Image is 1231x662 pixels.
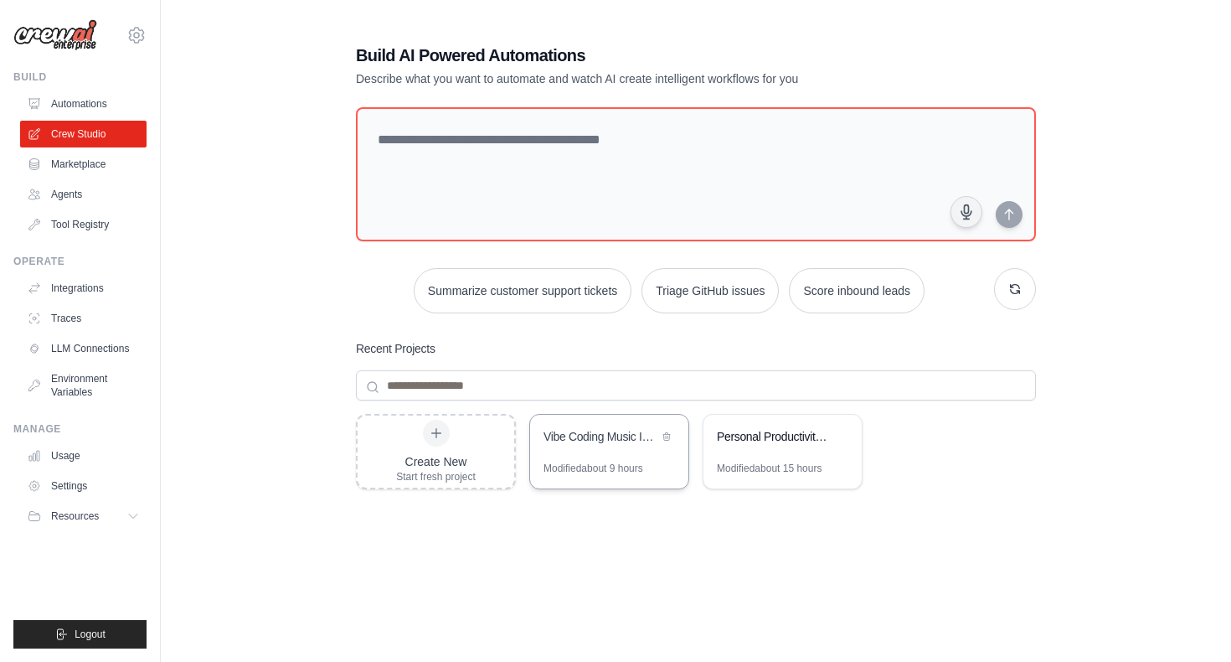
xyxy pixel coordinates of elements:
[950,196,982,228] button: Click to speak your automation idea
[543,462,643,475] div: Modified about 9 hours
[20,151,147,178] a: Marketplace
[13,255,147,268] div: Operate
[13,620,147,649] button: Logout
[51,509,99,523] span: Resources
[13,422,147,436] div: Manage
[994,268,1036,310] button: Get new suggestions
[396,470,476,484] div: Start fresh project
[20,91,147,117] a: Automations
[356,340,435,357] h3: Recent Projects
[20,503,147,530] button: Resources
[356,44,919,67] h1: Build AI Powered Automations
[20,275,147,302] a: Integrations
[13,19,97,51] img: Logo
[658,428,675,445] button: Delete project
[414,268,631,313] button: Summarize customer support tickets
[543,428,658,445] div: Vibe Coding Music Intelligence Platform
[20,181,147,208] a: Agents
[641,268,779,313] button: Triage GitHub issues
[356,70,919,87] p: Describe what you want to automate and watch AI create intelligent workflows for you
[20,211,147,238] a: Tool Registry
[1147,582,1231,662] iframe: Chat Widget
[20,335,147,362] a: LLM Connections
[13,70,147,84] div: Build
[20,442,147,469] a: Usage
[396,453,476,470] div: Create New
[75,628,106,641] span: Logout
[789,268,925,313] button: Score inbound leads
[717,428,832,445] div: Personal Productivity Manager
[20,473,147,499] a: Settings
[20,365,147,406] a: Environment Variables
[20,121,147,147] a: Crew Studio
[717,462,822,475] div: Modified about 15 hours
[20,305,147,332] a: Traces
